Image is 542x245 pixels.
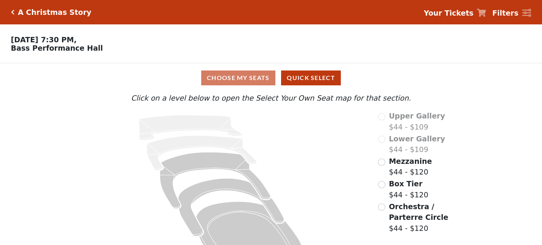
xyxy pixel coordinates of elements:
[389,135,445,143] span: Lower Gallery
[389,178,428,200] label: $44 - $120
[18,8,91,17] h5: A Christmas Story
[389,110,445,132] label: $44 - $109
[389,156,432,178] label: $44 - $120
[424,8,486,19] a: Your Tickets
[389,179,422,188] span: Box Tier
[389,133,445,155] label: $44 - $109
[147,136,257,170] path: Lower Gallery - Seats Available: 0
[11,10,14,15] a: Click here to go back to filters
[389,201,469,234] label: $44 - $120
[389,112,445,120] span: Upper Gallery
[492,9,518,17] strong: Filters
[281,70,341,85] button: Quick Select
[389,202,448,222] span: Orchestra / Parterre Circle
[424,9,474,17] strong: Your Tickets
[73,93,469,104] p: Click on a level below to open the Select Your Own Seat map for that section.
[389,157,432,165] span: Mezzanine
[139,115,243,140] path: Upper Gallery - Seats Available: 0
[492,8,531,19] a: Filters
